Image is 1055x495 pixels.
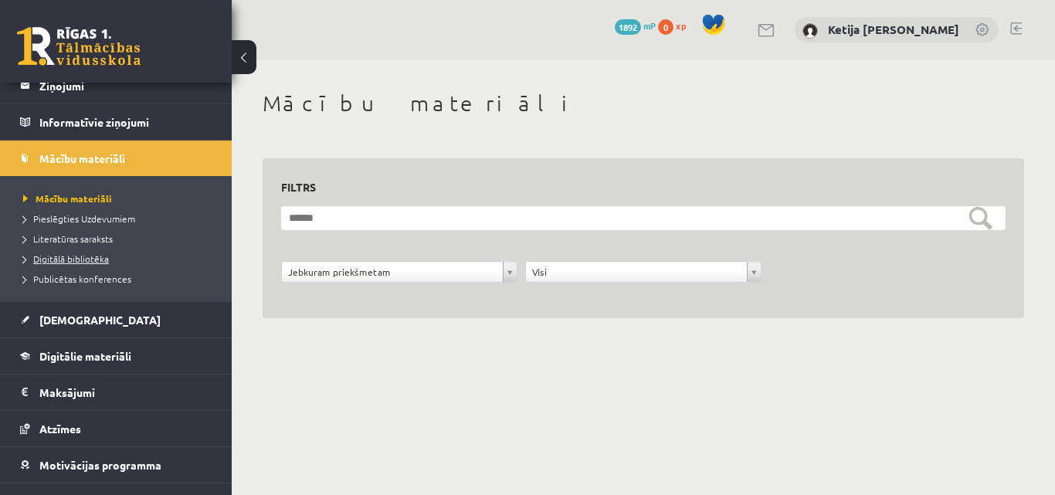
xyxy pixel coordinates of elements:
a: [DEMOGRAPHIC_DATA] [20,302,212,337]
a: 0 xp [658,19,694,32]
a: Pieslēgties Uzdevumiem [23,212,216,225]
a: Publicētas konferences [23,272,216,286]
legend: Ziņojumi [39,68,212,103]
a: Maksājumi [20,375,212,410]
a: Visi [526,262,761,282]
span: Mācību materiāli [23,192,112,205]
a: Ketija [PERSON_NAME] [828,22,959,37]
span: 0 [658,19,673,35]
span: Motivācijas programma [39,458,161,472]
a: Digitālā bibliotēka [23,252,216,266]
span: [DEMOGRAPHIC_DATA] [39,313,161,327]
span: Jebkuram priekšmetam [288,262,497,282]
span: mP [643,19,656,32]
a: Ziņojumi [20,68,212,103]
span: Publicētas konferences [23,273,131,285]
a: Rīgas 1. Tālmācības vidusskola [17,27,141,66]
a: Atzīmes [20,411,212,446]
legend: Informatīvie ziņojumi [39,104,212,140]
span: 1892 [615,19,641,35]
h3: Filtrs [281,177,987,198]
span: Atzīmes [39,422,81,436]
img: Ketija Nikola Kmeta [802,23,818,39]
a: Jebkuram priekšmetam [282,262,517,282]
a: Mācību materiāli [20,141,212,176]
span: Literatūras saraksts [23,232,113,245]
span: Digitālā bibliotēka [23,253,109,265]
h1: Mācību materiāli [263,90,1024,117]
span: Visi [532,262,741,282]
a: Literatūras saraksts [23,232,216,246]
a: Mācību materiāli [23,192,216,205]
span: xp [676,19,686,32]
a: Motivācijas programma [20,447,212,483]
span: Mācību materiāli [39,151,125,165]
span: Digitālie materiāli [39,349,131,363]
span: Pieslēgties Uzdevumiem [23,212,135,225]
a: 1892 mP [615,19,656,32]
a: Digitālie materiāli [20,338,212,374]
legend: Maksājumi [39,375,212,410]
a: Informatīvie ziņojumi [20,104,212,140]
